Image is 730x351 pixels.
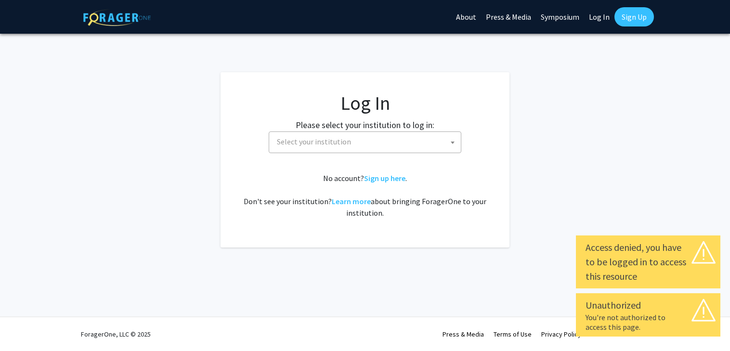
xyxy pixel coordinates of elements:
[541,330,581,338] a: Privacy Policy
[269,131,461,153] span: Select your institution
[332,196,371,206] a: Learn more about bringing ForagerOne to your institution
[81,317,151,351] div: ForagerOne, LLC © 2025
[364,173,405,183] a: Sign up here
[614,7,654,26] a: Sign Up
[296,118,434,131] label: Please select your institution to log in:
[240,172,490,219] div: No account? . Don't see your institution? about bringing ForagerOne to your institution.
[586,240,711,284] div: Access denied, you have to be logged in to access this resource
[83,9,151,26] img: ForagerOne Logo
[273,132,461,152] span: Select your institution
[586,312,711,332] div: You're not authorized to access this page.
[277,137,351,146] span: Select your institution
[240,91,490,115] h1: Log In
[586,298,711,312] div: Unauthorized
[494,330,532,338] a: Terms of Use
[443,330,484,338] a: Press & Media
